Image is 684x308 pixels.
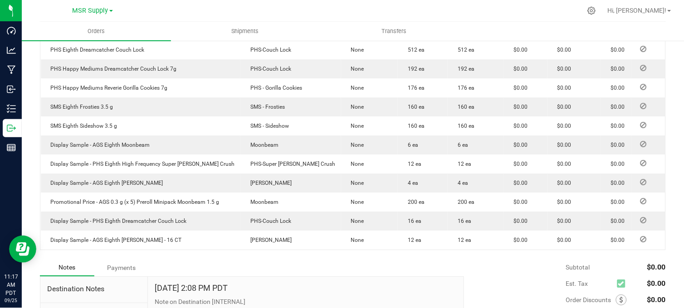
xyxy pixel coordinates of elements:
span: Reject Inventory [637,65,650,71]
span: $0.00 [509,142,528,148]
span: PHS-Couch Lock [246,218,291,224]
inline-svg: Inbound [7,85,16,94]
p: Note on Destination [INTERNAL] [155,297,457,307]
span: $0.00 [606,218,625,224]
span: PHS Happy Mediums Dreamcatcher Couch Lock 7g [46,66,177,72]
span: Display Sample - AGS Eighth [PERSON_NAME] - 16 CT [46,237,182,243]
span: [PERSON_NAME] [246,237,292,243]
span: $0.00 [606,161,625,167]
span: $0.00 [553,104,572,110]
span: SMS - Frosties [246,104,285,110]
span: $0.00 [553,237,572,243]
span: Display Sample - PHS Eighth High Frequency Super [PERSON_NAME] Crush [46,161,235,167]
p: 09/25 [4,297,18,304]
inline-svg: Analytics [7,46,16,55]
span: $0.00 [647,295,666,304]
span: Order Discounts [566,296,616,303]
span: $0.00 [509,218,528,224]
span: $0.00 [509,180,528,186]
span: 12 ea [453,161,471,167]
span: $0.00 [509,161,528,167]
span: Subtotal [566,264,590,271]
span: $0.00 [509,237,528,243]
span: Reject Inventory [637,236,650,242]
span: Reject Inventory [637,217,650,223]
div: Payments [94,260,149,276]
span: $0.00 [553,47,572,53]
span: 12 ea [403,161,421,167]
span: $0.00 [647,279,666,288]
span: $0.00 [553,161,572,167]
span: Orders [75,27,117,35]
span: 200 ea [403,199,425,205]
span: None [347,199,364,205]
span: Reject Inventory [637,103,650,109]
span: Reject Inventory [637,160,650,166]
span: None [347,47,364,53]
span: $0.00 [553,199,572,205]
span: Moonbeam [246,142,278,148]
span: $0.00 [606,85,625,91]
span: $0.00 [553,142,572,148]
inline-svg: Reports [7,143,16,152]
span: 176 ea [403,85,425,91]
span: $0.00 [606,66,625,72]
span: 512 ea [453,47,474,53]
span: Moonbeam [246,199,278,205]
span: $0.00 [509,104,528,110]
span: 160 ea [453,104,474,110]
span: $0.00 [509,66,528,72]
span: $0.00 [553,180,572,186]
span: $0.00 [606,123,625,129]
span: PHS - Gorilla Cookies [246,85,302,91]
span: 16 ea [403,218,421,224]
span: $0.00 [606,237,625,243]
span: $0.00 [509,199,528,205]
span: Reject Inventory [637,122,650,128]
span: $0.00 [509,123,528,129]
span: Destination Notes [47,284,141,294]
span: Reject Inventory [637,179,650,185]
span: Est. Tax [566,280,614,287]
span: None [347,180,364,186]
span: Display Sample - PHS Eighth Dreamcatcher Couch Lock [46,218,187,224]
span: $0.00 [509,47,528,53]
span: 160 ea [403,104,425,110]
span: $0.00 [606,47,625,53]
span: $0.00 [509,85,528,91]
div: Manage settings [586,6,597,15]
span: PHS Eighth Dreamcatcher Couch Lock [46,47,145,53]
span: 16 ea [453,218,471,224]
span: 4 ea [453,180,468,186]
h4: [DATE] 2:08 PM PDT [155,284,228,293]
span: Transfers [370,27,419,35]
span: MSR Supply [73,7,108,14]
inline-svg: Manufacturing [7,65,16,74]
inline-svg: Dashboard [7,26,16,35]
span: Reject Inventory [637,198,650,204]
span: None [347,85,364,91]
span: 4 ea [403,180,418,186]
span: PHS-Super [PERSON_NAME] Crush [246,161,335,167]
span: 192 ea [453,66,474,72]
iframe: Resource center [9,236,36,263]
span: Hi, [PERSON_NAME]! [608,7,667,14]
p: 11:17 AM PDT [4,273,18,297]
span: Display Sample - AGS Eighth Moonbeam [46,142,150,148]
span: 200 ea [453,199,474,205]
span: 6 ea [453,142,468,148]
span: Reject Inventory [637,84,650,90]
span: None [347,66,364,72]
span: $0.00 [647,263,666,271]
span: Display Sample - AGS Eighth [PERSON_NAME] [46,180,163,186]
span: None [347,142,364,148]
span: SMS Eighth Frosties 3.5 g [46,104,113,110]
span: PHS-Couch Lock [246,66,291,72]
span: $0.00 [553,85,572,91]
span: 6 ea [403,142,418,148]
a: Shipments [171,22,320,41]
span: PHS-Couch Lock [246,47,291,53]
span: Reject Inventory [637,46,650,52]
span: 160 ea [453,123,474,129]
inline-svg: Inventory [7,104,16,113]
